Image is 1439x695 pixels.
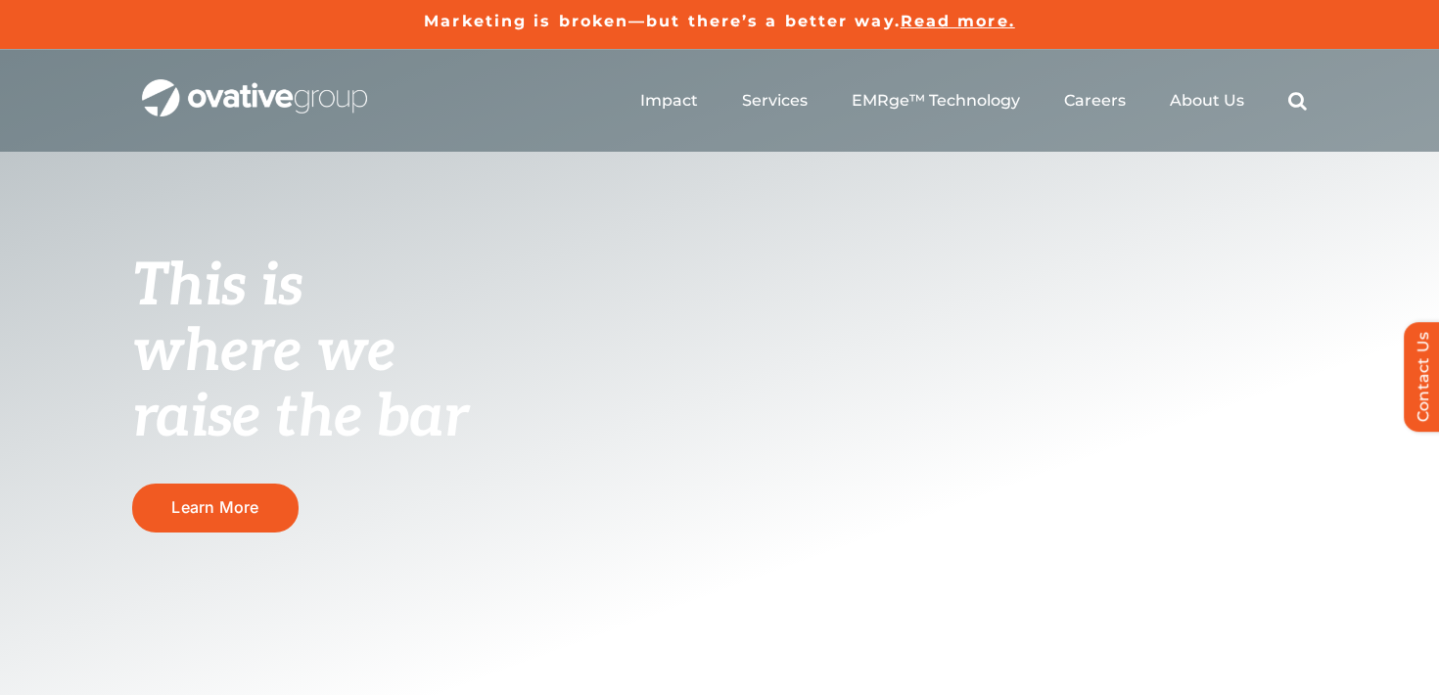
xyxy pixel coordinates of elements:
a: Marketing is broken—but there’s a better way. [424,12,901,30]
a: About Us [1170,91,1244,111]
nav: Menu [640,69,1307,132]
a: Read more. [901,12,1015,30]
span: Learn More [171,498,258,517]
a: Careers [1064,91,1126,111]
a: Learn More [132,484,299,532]
span: This is [132,252,302,322]
span: where we raise the bar [132,317,468,453]
a: Search [1288,91,1307,111]
a: Impact [640,91,698,111]
a: OG_Full_horizontal_WHT [142,77,367,96]
a: Services [742,91,808,111]
a: EMRge™ Technology [852,91,1020,111]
